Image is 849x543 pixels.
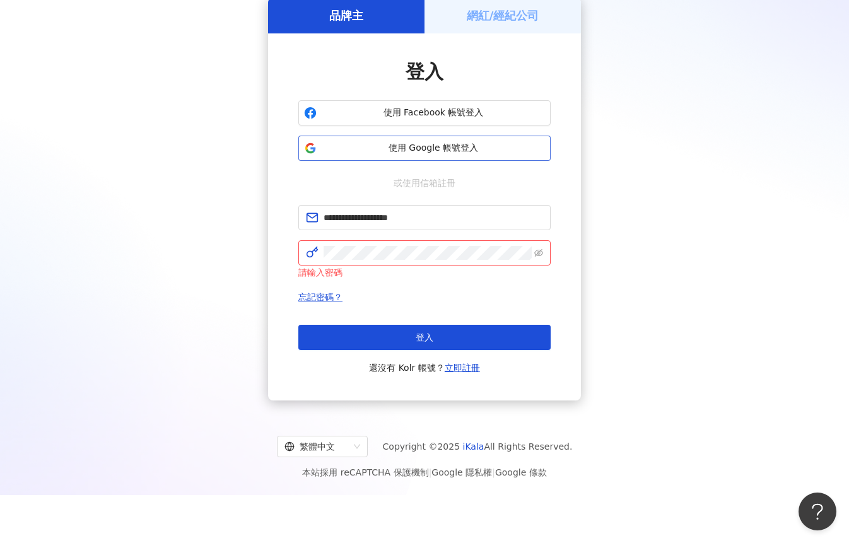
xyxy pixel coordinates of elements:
button: 使用 Facebook 帳號登入 [298,100,551,126]
h5: 網紅/經紀公司 [467,8,539,23]
div: 請輸入密碼 [298,266,551,279]
span: 本站採用 reCAPTCHA 保護機制 [302,465,546,480]
span: 還沒有 Kolr 帳號？ [369,360,480,375]
iframe: Help Scout Beacon - Open [799,493,836,530]
a: 忘記密碼？ [298,292,343,302]
span: | [429,467,432,477]
a: Google 條款 [495,467,547,477]
span: 登入 [416,332,433,342]
h5: 品牌主 [329,8,363,23]
span: 使用 Google 帳號登入 [322,142,545,155]
span: 使用 Facebook 帳號登入 [322,107,545,119]
a: 立即註冊 [445,363,480,373]
span: 登入 [406,61,443,83]
a: iKala [463,441,484,452]
button: 登入 [298,325,551,350]
span: Copyright © 2025 All Rights Reserved. [383,439,573,454]
button: 使用 Google 帳號登入 [298,136,551,161]
span: 或使用信箱註冊 [385,176,464,190]
a: Google 隱私權 [431,467,492,477]
span: eye-invisible [534,248,543,257]
span: | [492,467,495,477]
div: 繁體中文 [284,436,349,457]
